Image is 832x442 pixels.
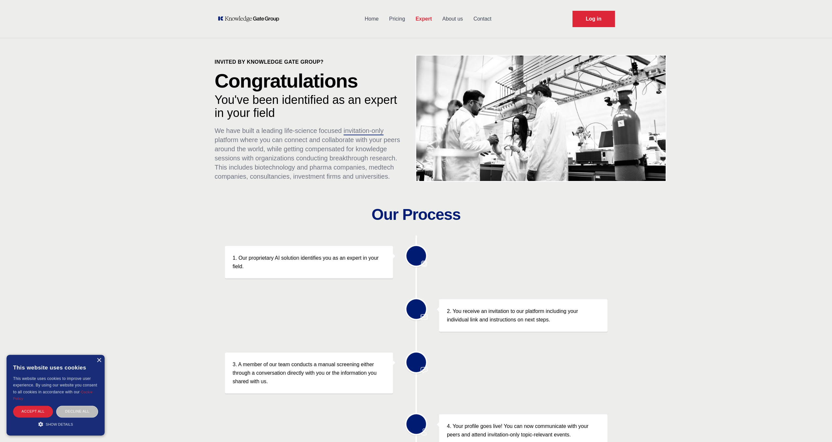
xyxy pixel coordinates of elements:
p: 3. A member of our team conducts a manual screening either through a conversation directly with y... [233,360,385,385]
span: Show details [46,422,73,426]
p: We have built a leading life-science focused platform where you can connect and collaborate with ... [215,126,403,181]
a: Expert [410,10,437,27]
a: Pricing [384,10,410,27]
div: Show details [13,421,98,427]
a: Request Demo [572,11,615,27]
img: KOL management, KEE, Therapy area experts [416,56,666,181]
p: 4. Your profile goes live! You can now communicate with your peers and attend invitation-only top... [447,422,600,439]
a: About us [437,10,468,27]
span: This website uses cookies to improve user experience. By using our website you consent to all coo... [13,376,97,394]
iframe: Chat Widget [799,411,832,442]
a: Cookie Policy [13,390,93,401]
p: Congratulations [215,71,403,91]
p: 2. You receive an invitation to our platform including your individual link and instructions on n... [447,307,600,324]
div: This website uses cookies [13,360,98,375]
span: invitation-only [344,127,383,134]
div: Decline all [56,406,98,417]
p: Invited by Knowledge Gate Group? [215,58,403,66]
p: You've been identified as an expert in your field [215,93,403,120]
div: Accept all [13,406,53,417]
div: Close [96,358,101,363]
p: 1. Our proprietary AI solution identifies you as an expert in your field. [233,254,385,270]
a: KOL Knowledge Platform: Talk to Key External Experts (KEE) [217,16,284,22]
a: Contact [468,10,497,27]
a: Home [359,10,384,27]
